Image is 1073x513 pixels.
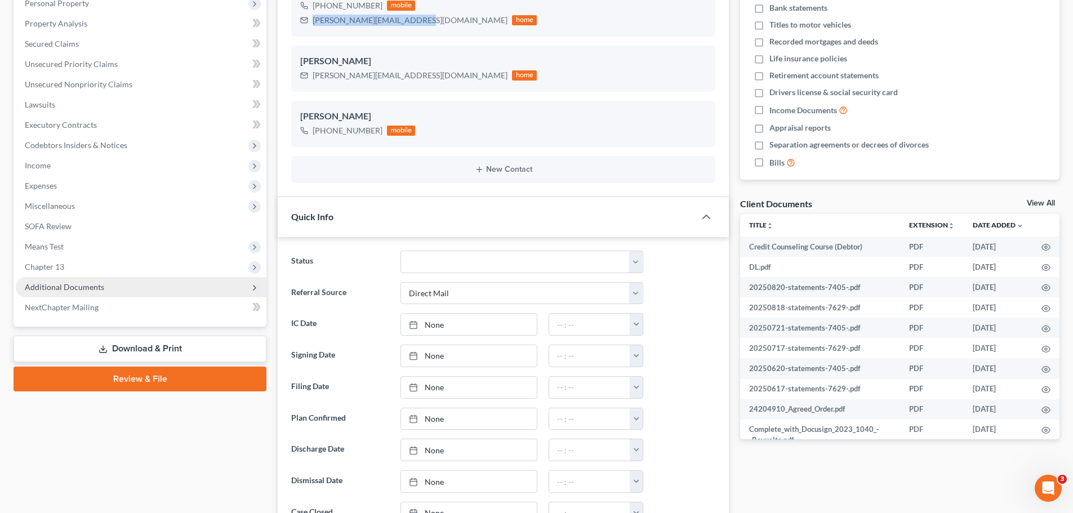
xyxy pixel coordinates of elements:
[964,379,1032,399] td: [DATE]
[900,318,964,338] td: PDF
[286,439,394,461] label: Discharge Date
[14,367,266,391] a: Review & File
[769,36,878,47] span: Recorded mortgages and deeds
[25,201,75,211] span: Miscellaneous
[740,338,900,358] td: 20250717-statements-7629-.pdf
[512,15,537,25] div: home
[769,87,898,98] span: Drivers license & social security card
[769,122,831,133] span: Appraisal reports
[401,408,537,430] a: None
[286,313,394,336] label: IC Date
[740,399,900,420] td: 24204910_Agreed_Order.pdf
[286,470,394,493] label: Dismissal Date
[740,379,900,399] td: 20250617-statements-7629-.pdf
[25,302,99,312] span: NextChapter Mailing
[740,237,900,257] td: Credit Counseling Course (Debtor)
[286,408,394,430] label: Plan Confirmed
[769,19,851,30] span: Titles to motor vehicles
[1027,199,1055,207] a: View All
[300,55,706,68] div: [PERSON_NAME]
[900,399,964,420] td: PDF
[25,39,79,48] span: Secured Claims
[740,277,900,297] td: 20250820-statements-7405-.pdf
[1035,475,1062,502] iframe: Intercom live chat
[25,282,104,292] span: Additional Documents
[300,110,706,123] div: [PERSON_NAME]
[549,408,630,430] input: -- : --
[286,282,394,305] label: Referral Source
[740,257,900,277] td: DL.pdf
[25,19,87,28] span: Property Analysis
[900,237,964,257] td: PDF
[964,318,1032,338] td: [DATE]
[964,297,1032,318] td: [DATE]
[964,420,1032,450] td: [DATE]
[1017,222,1023,229] i: expand_more
[900,379,964,399] td: PDF
[749,221,773,229] a: Titleunfold_more
[286,376,394,399] label: Filing Date
[964,399,1032,420] td: [DATE]
[401,471,537,492] a: None
[549,314,630,335] input: -- : --
[286,345,394,367] label: Signing Date
[769,105,837,116] span: Income Documents
[387,126,415,136] div: mobile
[549,377,630,398] input: -- : --
[16,14,266,34] a: Property Analysis
[549,439,630,461] input: -- : --
[401,439,537,461] a: None
[313,15,507,26] div: [PERSON_NAME][EMAIL_ADDRESS][DOMAIN_NAME]
[16,54,266,74] a: Unsecured Priority Claims
[25,120,97,130] span: Executory Contracts
[909,221,955,229] a: Extensionunfold_more
[16,216,266,237] a: SOFA Review
[16,34,266,54] a: Secured Claims
[25,79,132,89] span: Unsecured Nonpriority Claims
[401,377,537,398] a: None
[769,53,847,64] span: Life insurance policies
[964,237,1032,257] td: [DATE]
[286,251,394,273] label: Status
[25,160,51,170] span: Income
[740,198,812,209] div: Client Documents
[25,100,55,109] span: Lawsuits
[769,139,929,150] span: Separation agreements or decrees of divorces
[401,314,537,335] a: None
[549,345,630,367] input: -- : --
[769,70,879,81] span: Retirement account statements
[740,420,900,450] td: Complete_with_Docusign_2023_1040_-_Revuelta.pdf
[769,2,827,14] span: Bank statements
[25,221,72,231] span: SOFA Review
[25,140,127,150] span: Codebtors Insiders & Notices
[769,157,785,168] span: Bills
[313,125,382,136] div: [PHONE_NUMBER]
[900,358,964,378] td: PDF
[549,471,630,492] input: -- : --
[900,297,964,318] td: PDF
[740,297,900,318] td: 20250818-statements-7629-.pdf
[900,277,964,297] td: PDF
[948,222,955,229] i: unfold_more
[25,59,118,69] span: Unsecured Priority Claims
[767,222,773,229] i: unfold_more
[973,221,1023,229] a: Date Added expand_more
[387,1,415,11] div: mobile
[16,297,266,318] a: NextChapter Mailing
[16,74,266,95] a: Unsecured Nonpriority Claims
[300,165,706,174] button: New Contact
[25,242,64,251] span: Means Test
[25,262,64,271] span: Chapter 13
[25,181,57,190] span: Expenses
[964,338,1032,358] td: [DATE]
[512,70,537,81] div: home
[964,257,1032,277] td: [DATE]
[313,70,507,81] div: [PERSON_NAME][EMAIL_ADDRESS][DOMAIN_NAME]
[16,115,266,135] a: Executory Contracts
[900,420,964,450] td: PDF
[14,336,266,362] a: Download & Print
[1058,475,1067,484] span: 3
[16,95,266,115] a: Lawsuits
[291,211,333,222] span: Quick Info
[401,345,537,367] a: None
